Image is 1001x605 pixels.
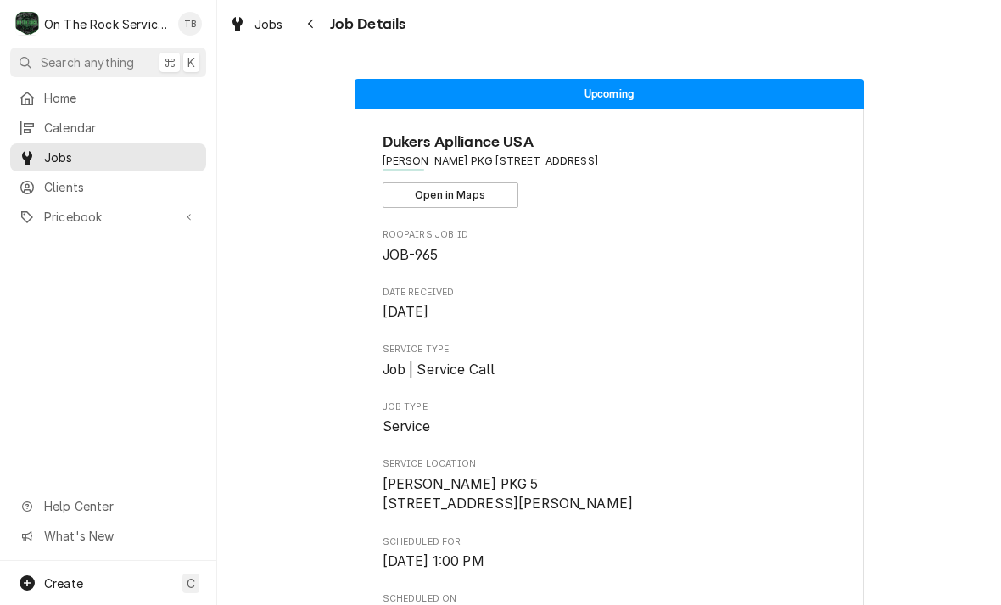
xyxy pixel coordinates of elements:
[383,182,518,208] button: Open in Maps
[383,131,836,154] span: Name
[41,53,134,71] span: Search anything
[222,10,290,38] a: Jobs
[383,360,836,380] span: Service Type
[584,88,634,99] span: Upcoming
[383,286,836,300] span: Date Received
[10,173,206,201] a: Clients
[178,12,202,36] div: TB
[383,474,836,514] span: Service Location
[44,178,198,196] span: Clients
[44,119,198,137] span: Calendar
[383,343,836,356] span: Service Type
[10,84,206,112] a: Home
[383,457,836,514] div: Service Location
[44,89,198,107] span: Home
[383,245,836,266] span: Roopairs Job ID
[383,418,431,434] span: Service
[355,79,864,109] div: Status
[383,476,634,513] span: [PERSON_NAME] PKG 5 [STREET_ADDRESS][PERSON_NAME]
[44,15,169,33] div: On The Rock Services
[383,535,836,572] div: Scheduled For
[44,148,198,166] span: Jobs
[383,154,836,169] span: Address
[44,576,83,591] span: Create
[10,203,206,231] a: Go to Pricebook
[383,401,836,414] span: Job Type
[187,574,195,592] span: C
[383,401,836,437] div: Job Type
[383,553,484,569] span: [DATE] 1:00 PM
[187,53,195,71] span: K
[383,247,439,263] span: JOB-965
[15,12,39,36] div: On The Rock Services's Avatar
[44,208,172,226] span: Pricebook
[383,228,836,265] div: Roopairs Job ID
[10,143,206,171] a: Jobs
[383,417,836,437] span: Job Type
[383,343,836,379] div: Service Type
[383,535,836,549] span: Scheduled For
[383,552,836,572] span: Scheduled For
[10,114,206,142] a: Calendar
[254,15,283,33] span: Jobs
[178,12,202,36] div: Todd Brady's Avatar
[15,12,39,36] div: O
[383,361,495,378] span: Job | Service Call
[44,497,196,515] span: Help Center
[383,131,836,208] div: Client Information
[10,48,206,77] button: Search anything⌘K
[298,10,325,37] button: Navigate back
[383,304,429,320] span: [DATE]
[383,302,836,322] span: Date Received
[44,527,196,545] span: What's New
[164,53,176,71] span: ⌘
[383,286,836,322] div: Date Received
[383,457,836,471] span: Service Location
[383,228,836,242] span: Roopairs Job ID
[325,13,406,36] span: Job Details
[10,492,206,520] a: Go to Help Center
[10,522,206,550] a: Go to What's New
